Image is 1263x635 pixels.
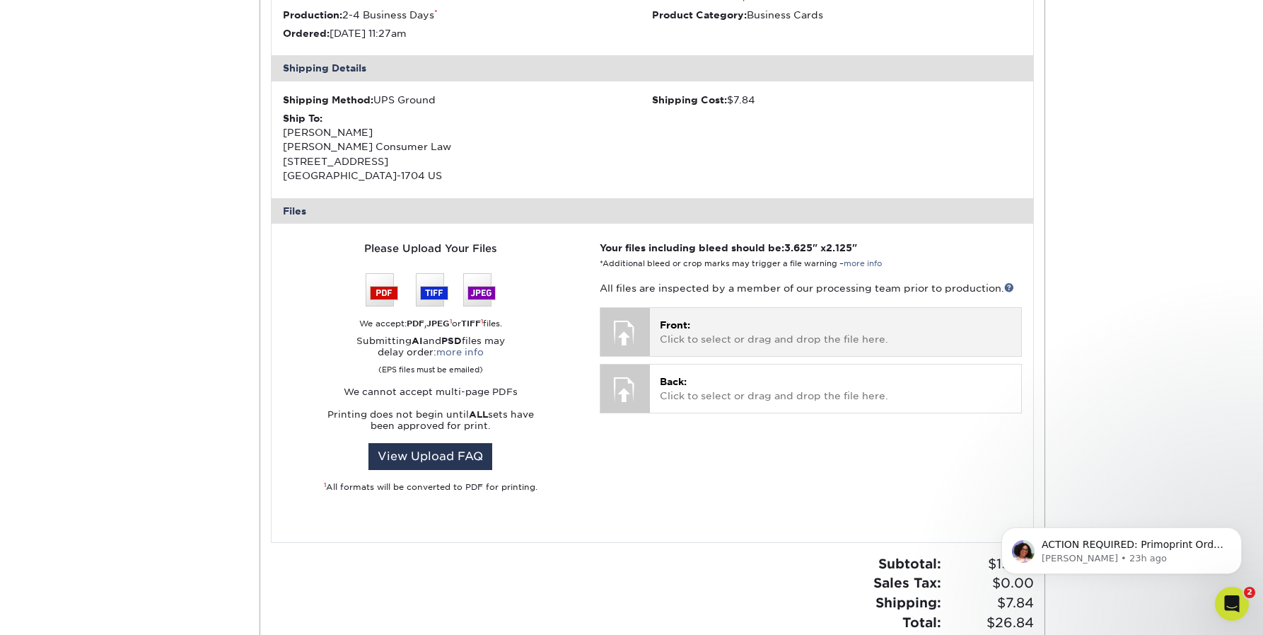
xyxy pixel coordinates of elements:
button: Emoji picker [22,464,33,475]
div: Please Upload Your Files [283,241,578,256]
sup: 1 [324,481,326,488]
li: [DATE] 11:27am [283,26,653,40]
i: You will receive a copy of this message by email [23,383,216,408]
div: Files [272,198,1034,224]
button: Upload attachment [67,463,78,474]
button: Home [221,6,248,33]
strong: Ship To: [283,113,322,124]
div: If you need additional information about setting up the bleed for your files, you can click [23,85,221,127]
span: Front: [660,319,690,331]
span: 3.625 [784,242,813,253]
small: *Additional bleed or crop marks may trigger a file warning – [600,259,882,268]
sup: 1 [481,318,483,325]
div: [PERSON_NAME] • [DATE] [23,421,134,430]
div: When ready to re-upload your revised files, please log in to your account at and go to your activ... [23,326,221,410]
span: $7.84 [945,593,1034,613]
p: Click to select or drag and drop the file here. [660,374,1011,404]
strong: Ordered: [283,28,330,39]
div: . [23,145,221,159]
a: here [23,132,48,146]
strong: TIFF [461,319,481,328]
button: Send a message… [241,458,265,481]
span: $0.00 [945,573,1034,593]
a: [URL][DOMAIN_NAME] [33,355,143,366]
p: We cannot accept multi-page PDFs [283,387,578,398]
strong: Shipping: [875,595,941,610]
a: View Upload FAQ [368,443,492,470]
strong: Your files including bleed should be: " x " [600,242,857,253]
div: Close [248,6,274,31]
strong: PSD [441,336,462,346]
div: -- [23,187,221,201]
span: $19.00 [945,554,1034,574]
strong: AI [412,336,423,346]
iframe: Google Customer Reviews [4,592,120,630]
strong: Shipping Cost: [652,94,727,105]
div: All formats will be converted to PDF for printing. [283,481,578,493]
p: Submitting and files may delay order: [283,336,578,375]
strong: Shipping Method: [283,94,373,105]
span: 2 [1244,587,1255,598]
button: Gif picker [45,463,56,474]
h1: [PERSON_NAME] [69,7,161,18]
strong: Product Category: [652,9,747,21]
strong: ALL [469,409,488,420]
p: Active in the last 15m [69,18,170,32]
p: Printing does not begin until sets have been approved for print. [283,409,578,432]
div: We accept: , or files. [283,318,578,330]
div: $7.84 [652,93,1022,107]
a: more info [844,259,882,268]
p: Click to select or drag and drop the file here. [660,318,1011,347]
p: All files are inspected by a member of our processing team prior to production. [600,281,1022,295]
li: Business Cards [652,8,1022,22]
strong: PDF [407,319,424,328]
div: [PERSON_NAME] [PERSON_NAME] Consumer Law [STREET_ADDRESS] [GEOGRAPHIC_DATA]-1704 US [283,111,653,183]
span: $26.84 [945,613,1034,633]
img: We accept: PSD, TIFF, or JPEG (JPG) [366,273,496,307]
strong: JPEG [426,319,450,328]
span: 2.125 [826,242,852,253]
strong: Total: [902,614,941,630]
div: UPS Ground [283,93,653,107]
sup: 1 [450,318,452,325]
small: (EPS files must be emailed) [378,358,483,375]
li: 2-4 Business Days [283,8,653,22]
a: more info [436,347,484,357]
iframe: Intercom notifications message [980,498,1263,597]
div: Shipping Details [272,55,1034,81]
strong: Production: [283,9,342,21]
strong: Subtotal: [878,556,941,571]
iframe: Intercom live chat [1215,587,1249,621]
span: Back: [660,376,687,387]
strong: Sales Tax: [873,575,941,590]
div: If you have any questions about these issues or need further assistance, please visit our support... [23,229,221,299]
textarea: Message… [12,434,271,458]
